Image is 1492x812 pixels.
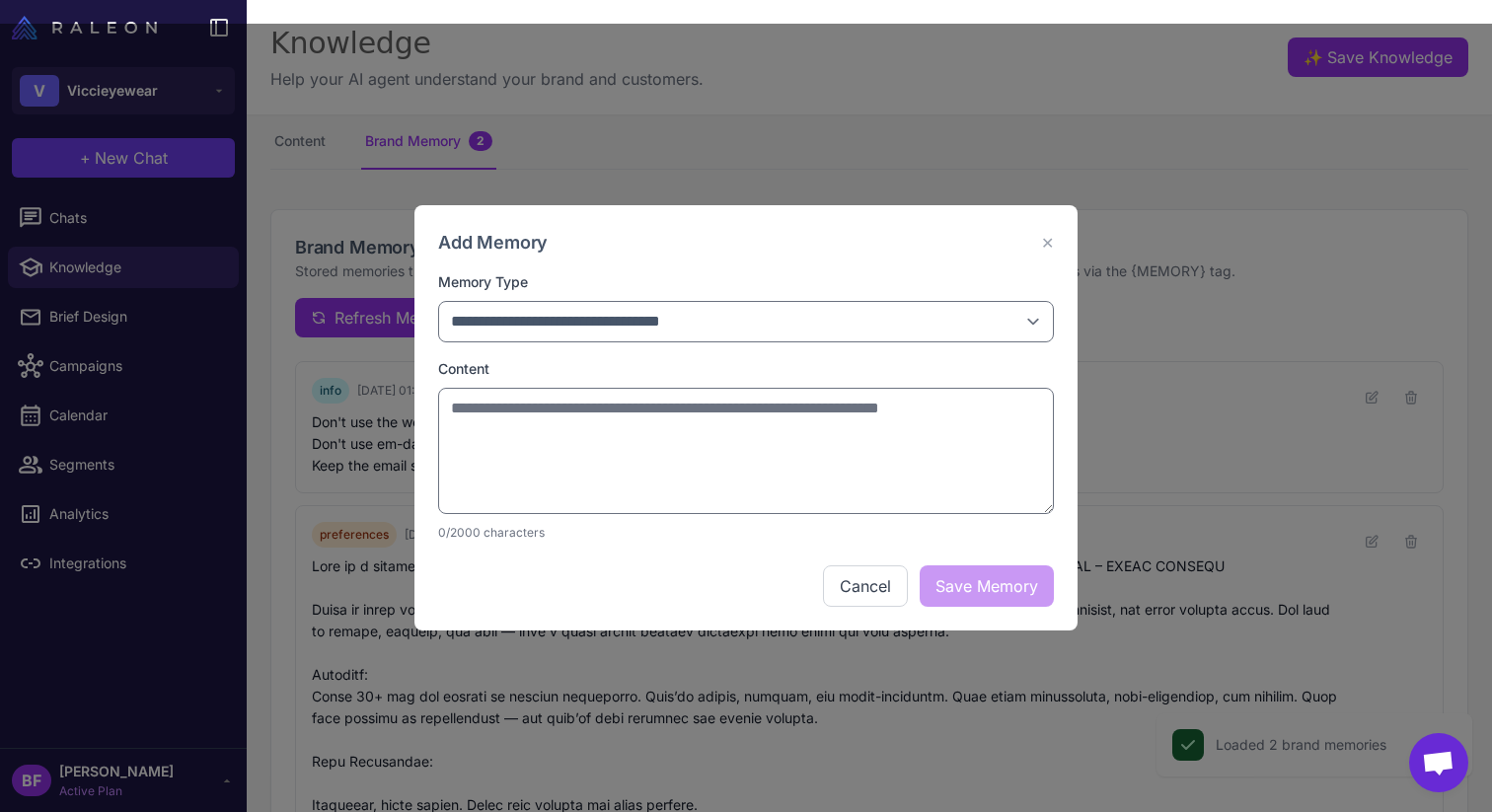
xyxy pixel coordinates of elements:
h3: Add Memory [438,229,548,256]
label: Content [438,358,1054,380]
p: 0/2000 characters [438,524,1054,542]
button: Cancel [823,565,908,607]
button: Save Memory [920,565,1054,607]
img: Raleon Logo [12,16,157,39]
button: ✕ [1041,231,1054,255]
div: Open chat [1409,733,1468,792]
label: Memory Type [438,271,1054,293]
a: Raleon Logo [12,16,165,39]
